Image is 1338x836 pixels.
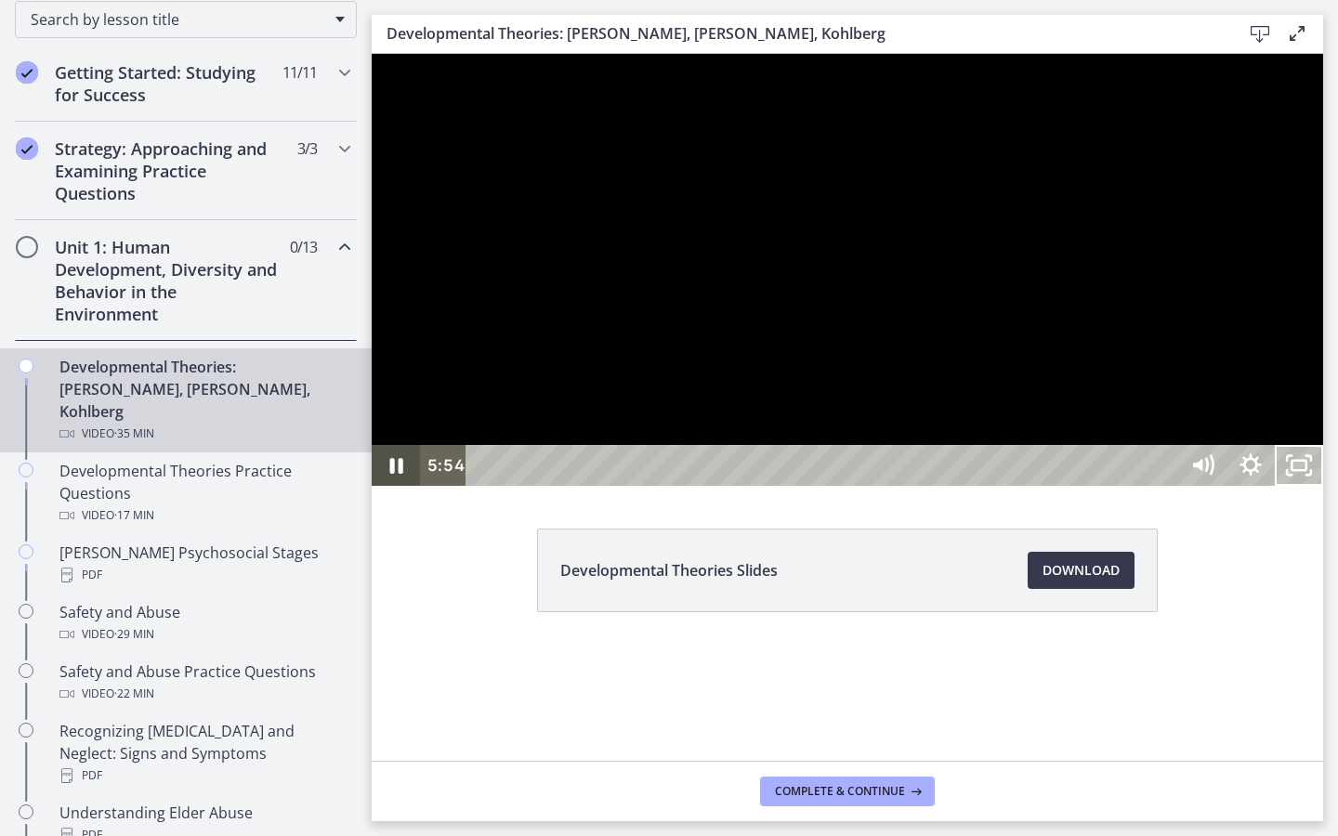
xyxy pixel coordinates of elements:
[760,777,935,806] button: Complete & continue
[55,137,282,204] h2: Strategy: Approaching and Examining Practice Questions
[1028,552,1135,589] a: Download
[290,236,317,258] span: 0 / 13
[59,504,349,527] div: Video
[807,391,855,432] button: Mute
[372,54,1323,486] iframe: Video Lesson
[59,423,349,445] div: Video
[59,623,349,646] div: Video
[59,542,349,586] div: [PERSON_NAME] Psychosocial Stages
[282,61,317,84] span: 11 / 11
[1043,559,1120,581] span: Download
[855,391,903,432] button: Show settings menu
[114,504,154,527] span: · 17 min
[59,720,349,787] div: Recognizing [MEDICAL_DATA] and Neglect: Signs and Symptoms
[59,601,349,646] div: Safety and Abuse
[59,660,349,705] div: Safety and Abuse Practice Questions
[55,236,282,325] h2: Unit 1: Human Development, Diversity and Behavior in the Environment
[560,559,778,581] span: Developmental Theories Slides
[59,356,349,445] div: Developmental Theories: [PERSON_NAME], [PERSON_NAME], Kohlberg
[16,61,38,84] i: Completed
[59,460,349,527] div: Developmental Theories Practice Questions
[59,564,349,586] div: PDF
[387,22,1212,45] h3: Developmental Theories: [PERSON_NAME], [PERSON_NAME], Kohlberg
[59,764,349,787] div: PDF
[114,683,154,705] span: · 22 min
[16,137,38,160] i: Completed
[55,61,282,106] h2: Getting Started: Studying for Success
[297,137,317,160] span: 3 / 3
[114,423,154,445] span: · 35 min
[15,1,357,38] div: Search by lesson title
[775,784,905,799] span: Complete & continue
[114,623,154,646] span: · 29 min
[59,683,349,705] div: Video
[31,9,326,30] span: Search by lesson title
[903,391,951,432] button: Unfullscreen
